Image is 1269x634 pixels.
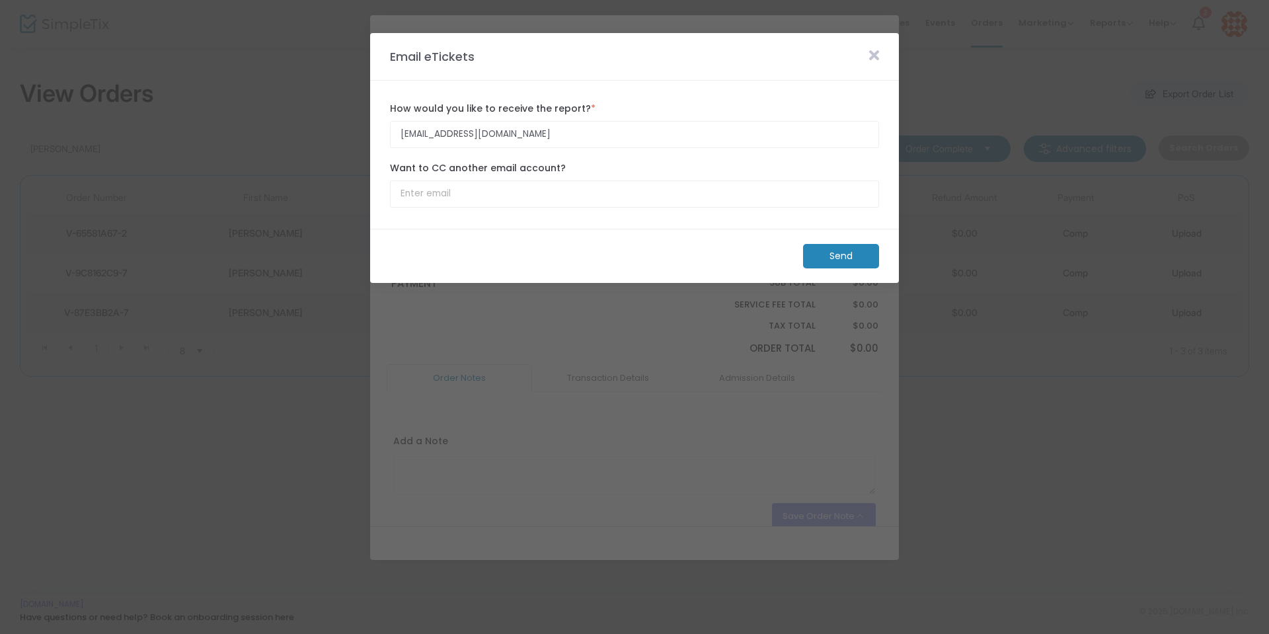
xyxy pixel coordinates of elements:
[383,48,481,65] m-panel-title: Email eTickets
[390,180,879,208] input: Enter email
[390,121,879,148] input: Enter email
[370,33,899,81] m-panel-header: Email eTickets
[390,102,879,116] label: How would you like to receive the report?
[390,161,879,175] label: Want to CC another email account?
[803,244,879,268] m-button: Send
